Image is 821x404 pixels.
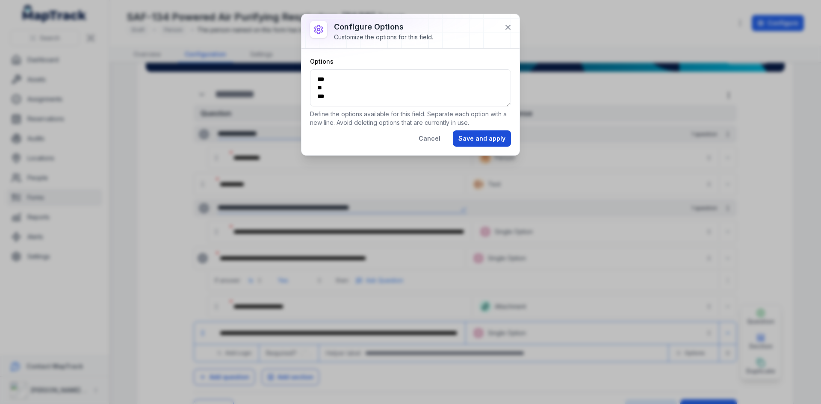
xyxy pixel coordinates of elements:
label: Options [310,57,334,66]
button: Save and apply [453,130,511,147]
div: Customize the options for this field. [334,33,433,41]
button: Cancel [413,130,446,147]
p: Define the options available for this field. Separate each option with a new line. Avoid deleting... [310,110,511,127]
h3: Configure options [334,21,433,33]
